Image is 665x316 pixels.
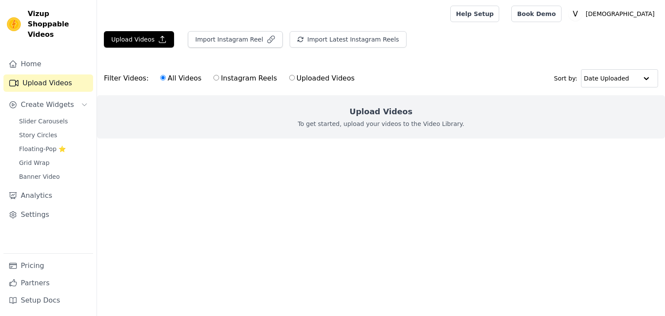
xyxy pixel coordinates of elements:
label: Uploaded Videos [289,73,355,84]
span: Banner Video [19,172,60,181]
label: All Videos [160,73,202,84]
span: Grid Wrap [19,158,49,167]
button: V [DEMOGRAPHIC_DATA] [568,6,658,22]
a: Partners [3,274,93,292]
span: Vizup Shoppable Videos [28,9,90,40]
input: Uploaded Videos [289,75,295,81]
a: Analytics [3,187,93,204]
span: Floating-Pop ⭐ [19,145,66,153]
button: Create Widgets [3,96,93,113]
button: Import Instagram Reel [188,31,283,48]
a: Settings [3,206,93,223]
input: Instagram Reels [213,75,219,81]
div: Sort by: [554,69,659,87]
label: Instagram Reels [213,73,277,84]
text: V [573,10,578,18]
a: Floating-Pop ⭐ [14,143,93,155]
h2: Upload Videos [349,106,412,118]
p: To get started, upload your videos to the Video Library. [298,119,465,128]
a: Grid Wrap [14,157,93,169]
div: Filter Videos: [104,68,359,88]
span: Create Widgets [21,100,74,110]
button: Import Latest Instagram Reels [290,31,407,48]
p: [DEMOGRAPHIC_DATA] [582,6,658,22]
button: Upload Videos [104,31,174,48]
a: Setup Docs [3,292,93,309]
a: Pricing [3,257,93,274]
a: Story Circles [14,129,93,141]
input: All Videos [160,75,166,81]
a: Slider Carousels [14,115,93,127]
img: Vizup [7,17,21,31]
span: Story Circles [19,131,57,139]
a: Banner Video [14,171,93,183]
span: Slider Carousels [19,117,68,126]
a: Home [3,55,93,73]
a: Upload Videos [3,74,93,92]
a: Help Setup [450,6,499,22]
a: Book Demo [511,6,561,22]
